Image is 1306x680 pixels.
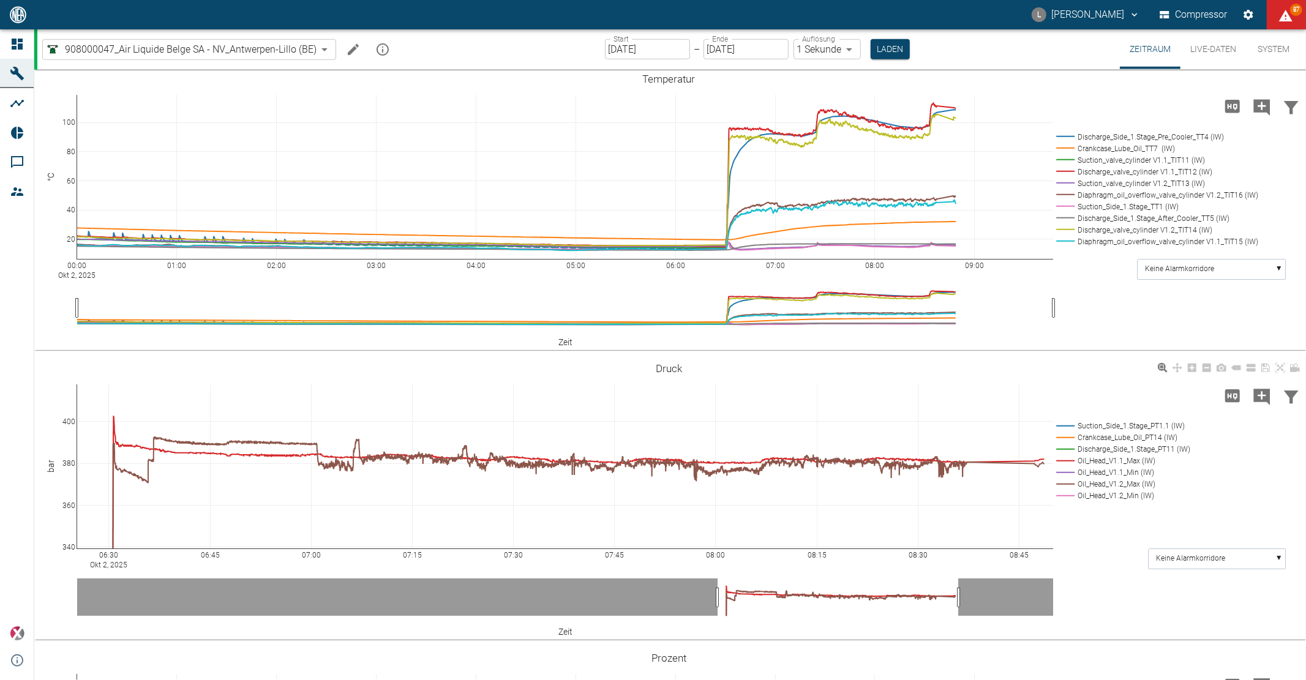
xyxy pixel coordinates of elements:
button: Daten filtern [1277,380,1306,412]
text: Keine Alarmkorridore [1156,555,1225,563]
img: logo [9,6,28,23]
a: 908000047_Air Liquide Belge SA - NV_Antwerpen-Lillo (BE) [45,42,317,57]
button: Einstellungen [1237,4,1259,26]
img: Xplore Logo [10,626,24,641]
button: mission info [370,37,395,62]
input: DD.MM.YYYY [605,39,690,59]
button: Kommentar hinzufügen [1247,91,1277,122]
input: DD.MM.YYYY [704,39,789,59]
button: System [1246,29,1301,69]
button: Live-Daten [1180,29,1246,69]
label: Auflösung [802,34,835,44]
span: Hohe Auflösung [1218,389,1247,401]
span: Hohe Auflösung [1218,100,1247,111]
div: L [1032,7,1046,22]
div: 1 Sekunde [794,39,861,59]
text: Diaphragm_oil_overflow_valve_cylinder V1.2_TIT16 (IW) [1078,191,1258,200]
span: 908000047_Air Liquide Belge SA - NV_Antwerpen-Lillo (BE) [65,42,317,56]
button: Zeitraum [1120,29,1180,69]
text: Diaphragm_oil_overflow_valve_cylinder V1.1_TIT15 (IW) [1078,237,1258,246]
label: Ende [712,34,728,44]
label: Start [614,34,629,44]
button: luca.corigliano@neuman-esser.com [1030,4,1142,26]
span: 87 [1290,4,1302,16]
button: Laden [871,39,910,59]
button: Compressor [1157,4,1230,26]
button: Kommentar hinzufügen [1247,380,1277,412]
text: Keine Alarmkorridore [1145,265,1214,274]
p: – [694,42,700,56]
button: Daten filtern [1277,91,1306,122]
button: Machine bearbeiten [341,37,366,62]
